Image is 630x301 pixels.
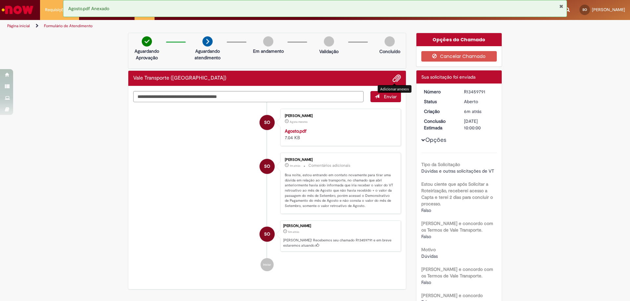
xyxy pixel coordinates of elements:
ul: Trilhas de página [5,20,415,32]
span: 1m atrás [290,164,300,168]
div: 28/08/2025 18:12:13 [464,108,494,115]
dt: Conclusão Estimada [419,118,459,131]
h2: Vale Transporte (VT) Histórico de tíquete [133,75,226,81]
div: Stephany Aguiar De Oliveira [260,159,275,174]
a: Agosto.pdf [285,128,306,134]
time: 28/08/2025 18:12:13 [464,108,481,114]
p: Aguardando atendimento [192,48,223,61]
span: Enviar [384,94,397,100]
span: Agora mesmo [290,120,307,124]
p: Boa noite, estou entrando em contato novamente para tirar uma dúvida em relação ao vale transport... [285,173,394,209]
div: Aberto [464,98,494,105]
b: Estou ciente que após Solicitar a Roteirização, receberei acesso a Capta e terei 2 dias para conc... [421,181,493,207]
b: Tipo da Solicitação [421,161,460,167]
span: Agosto.pdf Anexado [68,6,109,11]
p: Validação [319,48,339,55]
div: [PERSON_NAME] [283,224,397,228]
span: Requisições [45,7,68,13]
span: 6m atrás [464,108,481,114]
dt: Número [419,88,459,95]
div: Opções do Chamado [416,33,502,46]
div: Stephany Aguiar De Oliveira [260,115,275,130]
button: Adicionar anexos [392,74,401,83]
b: Motivo [421,247,436,253]
small: Comentários adicionais [308,163,350,168]
span: Dúvidas e outras solicitações de VT [421,168,494,174]
div: Adicionar anexos [378,85,411,93]
span: [PERSON_NAME] [592,7,625,12]
p: Aguardando Aprovação [131,48,163,61]
div: [DATE] 10:00:00 [464,118,494,131]
time: 28/08/2025 18:17:41 [290,120,307,124]
span: SO [264,159,270,174]
time: 28/08/2025 18:12:13 [288,230,299,234]
ul: Histórico de tíquete [133,102,401,278]
dt: Status [419,98,459,105]
a: Página inicial [7,23,30,28]
span: Sua solicitação foi enviada [421,74,475,80]
button: Enviar [370,91,401,102]
div: [PERSON_NAME] [285,114,394,118]
span: 5m atrás [288,230,299,234]
img: check-circle-green.png [142,36,152,47]
textarea: Digite sua mensagem aqui... [133,91,364,102]
time: 28/08/2025 18:16:32 [290,164,300,168]
dt: Criação [419,108,459,115]
button: Cancelar Chamado [421,51,497,62]
span: Falso [421,207,431,213]
img: img-circle-grey.png [263,36,273,47]
a: Formulário de Atendimento [44,23,93,28]
img: arrow-next.png [202,36,213,47]
span: SO [582,8,587,12]
div: 7.04 KB [285,128,394,141]
span: SO [264,226,270,242]
div: Stephany Aguiar De Oliveira [260,227,275,242]
span: Falso [421,234,431,239]
div: R13459791 [464,88,494,95]
b: [PERSON_NAME] e concordo com os Termos de Vale Transporte. [421,220,493,233]
img: img-circle-grey.png [385,36,395,47]
b: [PERSON_NAME] e concordo [421,292,483,298]
p: Concluído [379,48,400,55]
span: SO [264,115,270,130]
button: Fechar Notificação [559,4,563,9]
b: [PERSON_NAME] e concordo com os Termos de Vale Transporte. [421,266,493,279]
div: [PERSON_NAME] [285,158,394,162]
span: Falso [421,279,431,285]
img: img-circle-grey.png [324,36,334,47]
span: Dúvidas [421,253,438,259]
img: ServiceNow [1,3,34,16]
li: Stephany Aguiar De Oliveira [133,220,401,252]
p: [PERSON_NAME]! Recebemos seu chamado R13459791 e em breve estaremos atuando. [283,238,397,248]
p: Em andamento [253,48,284,54]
